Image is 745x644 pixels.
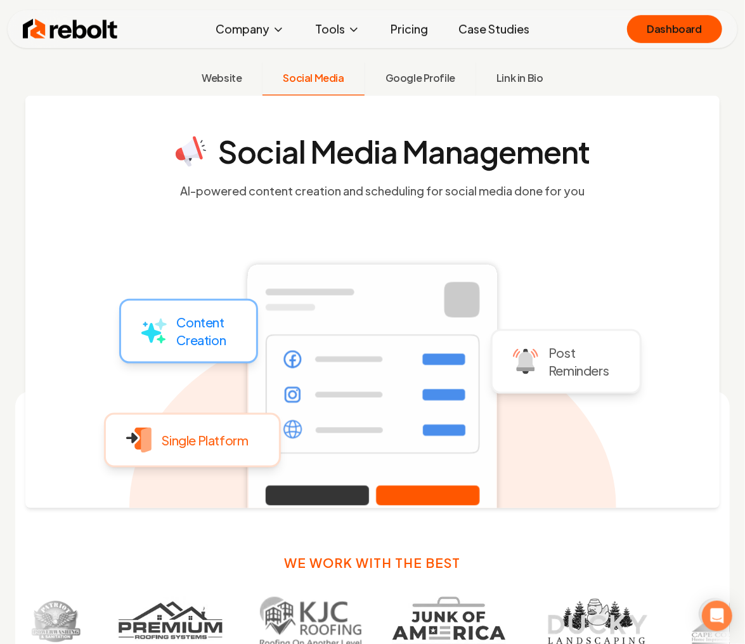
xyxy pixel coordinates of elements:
span: Website [202,70,242,86]
a: Case Studies [448,16,540,42]
img: Rebolt Logo [23,16,118,42]
button: Company [205,16,295,42]
a: Pricing [380,16,438,42]
p: Post Reminders [548,344,609,379]
button: Tools [305,16,370,42]
button: Link in Bio [476,63,564,96]
h3: We work with the best [285,554,461,572]
button: Social Media [262,63,364,96]
h4: Social Media Management [219,136,590,167]
span: Social Media [283,70,344,86]
button: Google Profile [365,63,476,96]
span: Link in Bio [496,70,543,86]
div: Open Intercom Messenger [702,601,732,631]
button: Website [181,63,262,96]
p: Content Creation [177,313,226,349]
p: Single Platform [162,431,249,449]
span: Google Profile [385,70,455,86]
a: Dashboard [627,15,722,43]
